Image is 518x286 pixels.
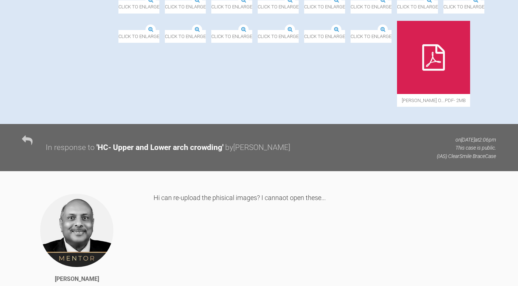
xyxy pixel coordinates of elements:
[97,142,223,154] div: ' HC- Upper and Lower arch crowding '
[397,94,470,107] span: [PERSON_NAME] O….pdf - 2MB
[211,0,252,13] span: Click to enlarge
[397,0,438,13] span: Click to enlarge
[437,144,496,152] p: This case is public.
[55,274,99,284] div: [PERSON_NAME]
[304,0,345,13] span: Click to enlarge
[437,136,496,144] p: on [DATE] at 2:06pm
[351,30,392,43] span: Click to enlarge
[118,30,159,43] span: Click to enlarge
[225,142,290,154] div: by [PERSON_NAME]
[165,0,206,13] span: Click to enlarge
[211,30,252,43] span: Click to enlarge
[304,30,345,43] span: Click to enlarge
[39,193,114,268] img: Utpalendu Bose
[46,142,95,154] div: In response to
[351,0,392,13] span: Click to enlarge
[437,152,496,160] p: (IAS) ClearSmile Brace Case
[443,0,484,13] span: Click to enlarge
[118,0,159,13] span: Click to enlarge
[165,30,206,43] span: Click to enlarge
[258,0,299,13] span: Click to enlarge
[258,30,299,43] span: Click to enlarge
